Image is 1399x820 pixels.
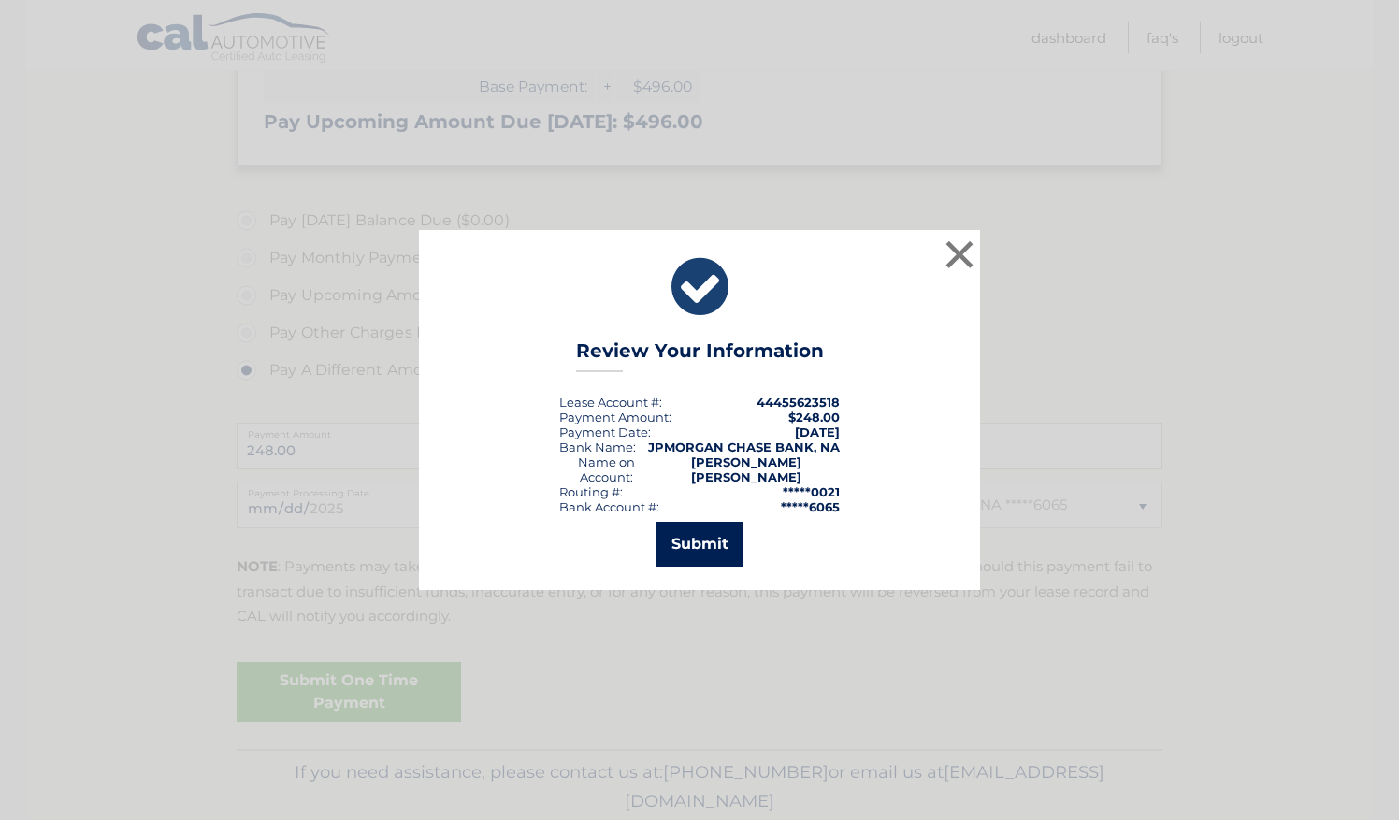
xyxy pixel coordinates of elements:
div: Payment Amount: [559,410,671,424]
div: Bank Name: [559,439,636,454]
div: Bank Account #: [559,499,659,514]
div: : [559,424,651,439]
strong: JPMORGAN CHASE BANK, NA [648,439,840,454]
span: [DATE] [795,424,840,439]
div: Lease Account #: [559,395,662,410]
div: Routing #: [559,484,623,499]
div: Name on Account: [559,454,654,484]
span: $248.00 [788,410,840,424]
button: × [941,236,978,273]
strong: [PERSON_NAME] [PERSON_NAME] [691,454,801,484]
span: Payment Date [559,424,648,439]
button: Submit [656,522,743,567]
h3: Review Your Information [576,339,824,372]
strong: 44455623518 [757,395,840,410]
